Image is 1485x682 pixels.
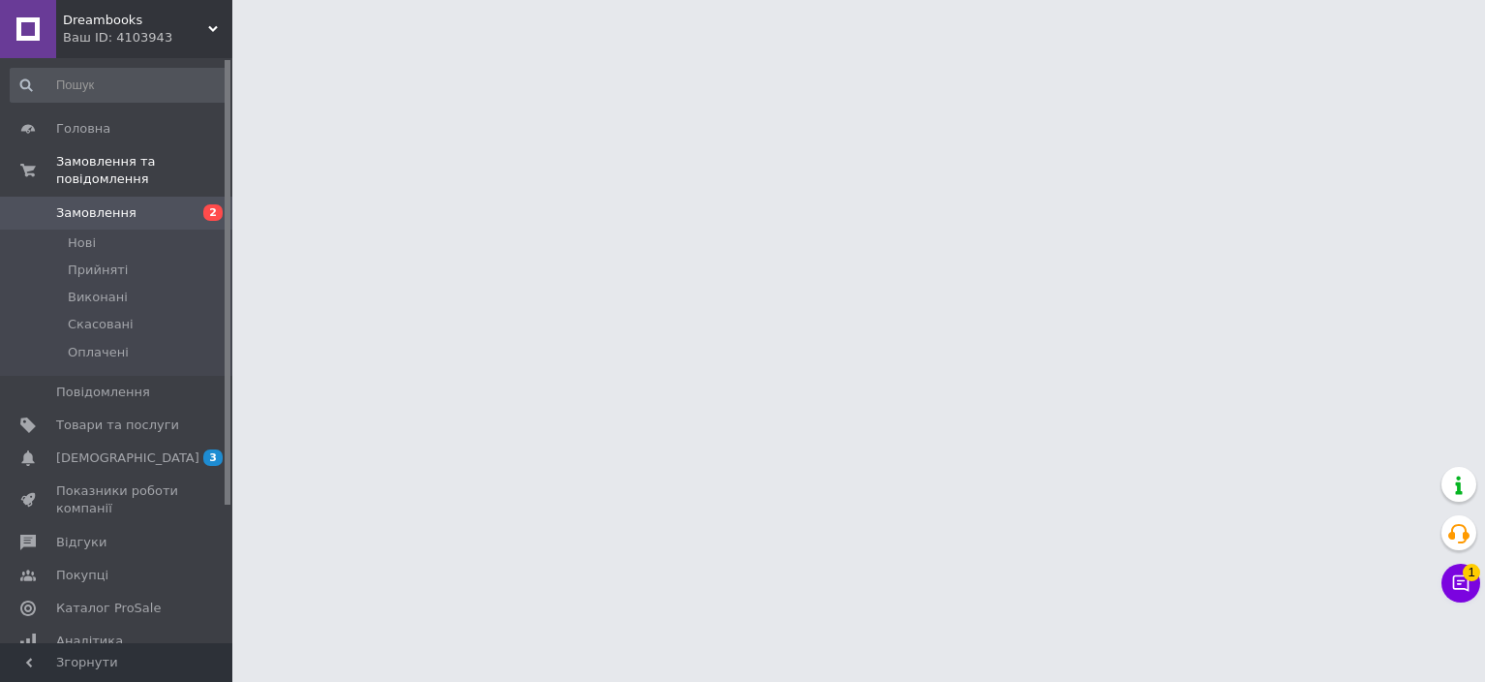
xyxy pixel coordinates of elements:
[63,12,208,29] span: Dreambooks
[56,449,199,467] span: [DEMOGRAPHIC_DATA]
[63,29,232,46] div: Ваш ID: 4103943
[56,567,108,584] span: Покупці
[56,153,232,188] span: Замовлення та повідомлення
[56,384,150,401] span: Повідомлення
[56,534,106,551] span: Відгуки
[56,600,161,617] span: Каталог ProSale
[203,449,223,466] span: 3
[68,316,134,333] span: Скасовані
[1441,564,1480,603] button: Чат з покупцем1
[68,289,128,306] span: Виконані
[10,68,228,103] input: Пошук
[1463,564,1480,581] span: 1
[56,417,179,434] span: Товари та послуги
[68,344,129,361] span: Оплачені
[56,120,110,138] span: Головна
[68,234,96,252] span: Нові
[68,262,128,279] span: Прийняті
[56,482,179,517] span: Показники роботи компанії
[56,633,123,650] span: Аналітика
[56,204,136,222] span: Замовлення
[203,204,223,221] span: 2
